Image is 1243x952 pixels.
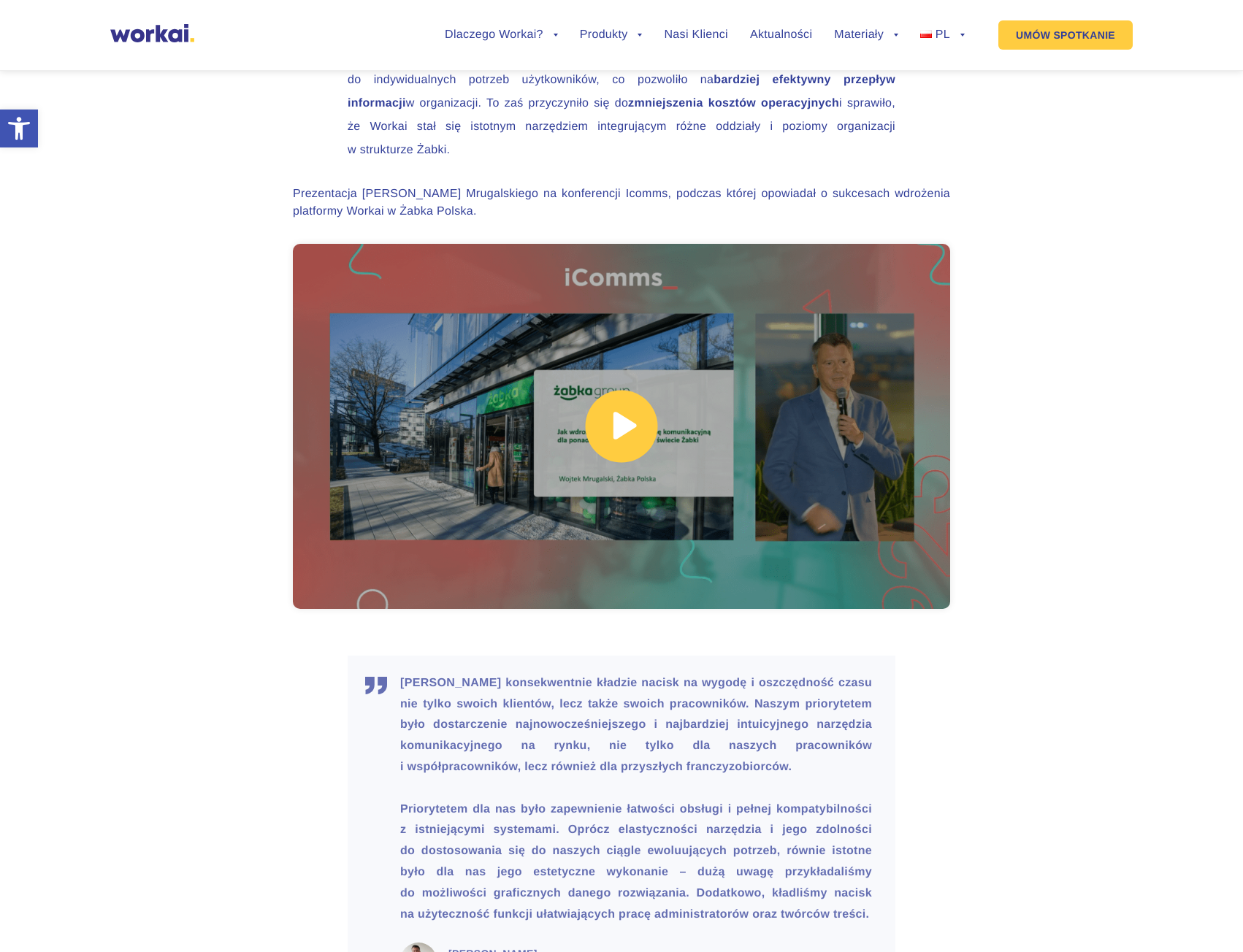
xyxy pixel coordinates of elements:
[293,185,950,220] p: Prezentacja [PERSON_NAME] Mrugalskiego na konferencji Icomms, podczas której opowiadał o sukcesac...
[445,29,558,41] a: Dlaczego Workai?
[664,29,727,41] a: Nasi Klienci
[348,74,895,110] strong: bardziej efektywny przepływ informacji
[580,29,643,41] a: Produkty
[750,29,812,41] a: Aktualności
[400,673,872,926] p: [PERSON_NAME] konsekwentnie kładzie nacisk na wygodę i oszczędność czasu nie tylko swoich klientó...
[998,20,1133,50] a: UMÓW SPOTKANIE
[628,97,839,110] strong: zmniejszenia kosztów operacyjnych
[936,28,950,41] span: PL
[920,29,965,41] a: PL
[834,29,898,41] a: Materiały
